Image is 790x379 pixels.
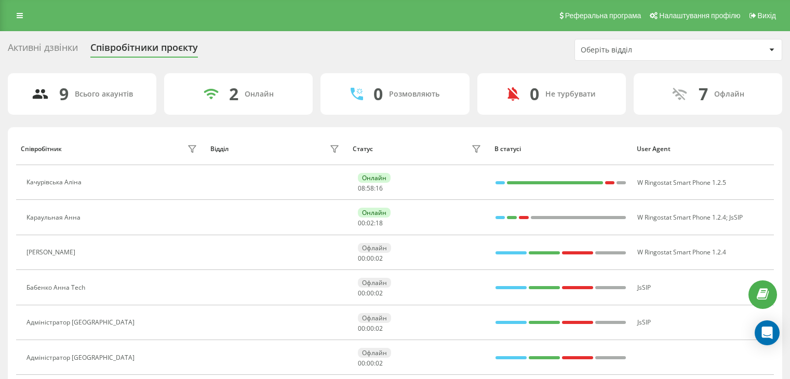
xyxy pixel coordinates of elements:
span: 02 [376,289,383,297]
div: Качурівська Аліна [26,179,84,186]
div: 2 [229,84,238,104]
span: 58 [367,184,374,193]
div: Офлайн [358,313,391,323]
span: W Ringostat Smart Phone 1.2.5 [637,178,726,187]
div: : : [358,325,383,332]
div: Всього акаунтів [75,90,133,99]
span: 08 [358,184,365,193]
span: 02 [376,254,383,263]
div: Онлайн [358,208,391,218]
div: Не турбувати [545,90,596,99]
span: Налаштування профілю [659,11,740,20]
span: Вихід [758,11,776,20]
div: Караульная Анна [26,214,83,221]
div: User Agent [637,145,769,153]
div: Open Intercom Messenger [755,320,780,345]
span: 02 [376,359,383,368]
div: : : [358,360,383,367]
div: Бабенко Анна Tech [26,284,88,291]
span: 00 [367,359,374,368]
span: JsSIP [637,283,651,292]
div: : : [358,185,383,192]
div: В статусі [494,145,627,153]
span: 02 [376,324,383,333]
div: Офлайн [358,278,391,288]
span: JsSIP [637,318,651,327]
div: Розмовляють [389,90,439,99]
div: Онлайн [245,90,274,99]
span: 00 [358,324,365,333]
div: Активні дзвінки [8,42,78,58]
span: W Ringostat Smart Phone 1.2.4 [637,213,726,222]
span: Реферальна програма [565,11,641,20]
div: 0 [530,84,539,104]
span: 00 [367,289,374,297]
div: [PERSON_NAME] [26,249,78,256]
div: : : [358,220,383,227]
span: JsSIP [729,213,743,222]
span: 00 [367,254,374,263]
div: Офлайн [714,90,744,99]
div: 7 [699,84,708,104]
div: 0 [373,84,383,104]
span: 00 [358,289,365,297]
div: 9 [59,84,69,104]
div: Відділ [210,145,229,153]
span: 00 [358,359,365,368]
span: 16 [376,184,383,193]
span: 02 [367,219,374,227]
div: Адміністратор [GEOGRAPHIC_DATA] [26,354,137,361]
div: Співробітники проєкту [90,42,198,58]
span: 00 [358,219,365,227]
span: 18 [376,219,383,227]
div: Статус [353,145,373,153]
div: Офлайн [358,243,391,253]
div: Співробітник [21,145,62,153]
div: Офлайн [358,348,391,358]
span: 00 [358,254,365,263]
div: : : [358,255,383,262]
span: W Ringostat Smart Phone 1.2.4 [637,248,726,256]
div: Онлайн [358,173,391,183]
div: : : [358,290,383,297]
div: Адміністратор [GEOGRAPHIC_DATA] [26,319,137,326]
span: 00 [367,324,374,333]
div: Оберіть відділ [581,46,705,55]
